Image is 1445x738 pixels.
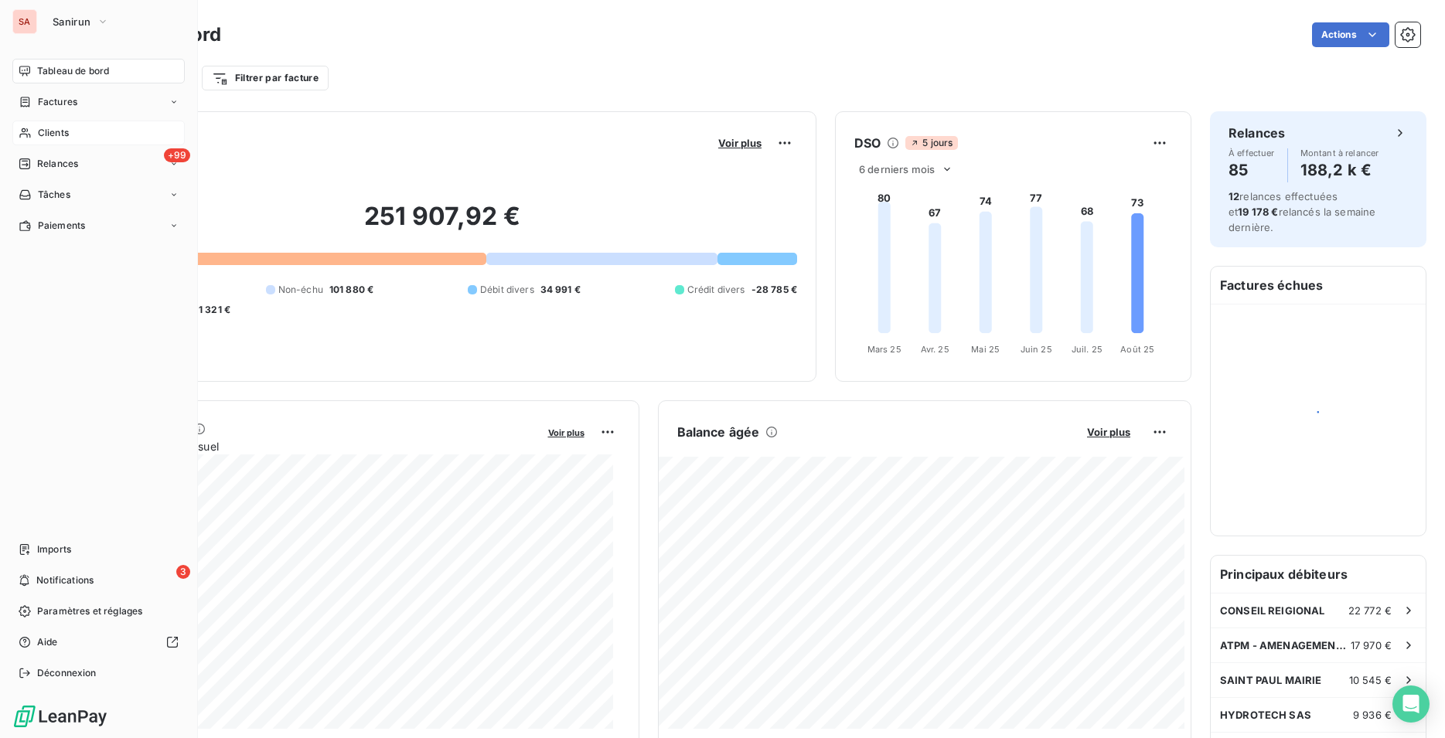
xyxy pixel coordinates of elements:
[202,66,329,90] button: Filtrer par facture
[37,157,78,171] span: Relances
[1229,190,1239,202] span: 12
[1082,425,1135,439] button: Voir plus
[1229,190,1375,233] span: relances effectuées et relancés la semaine dernière.
[1087,426,1130,438] span: Voir plus
[544,425,589,439] button: Voir plus
[677,423,760,441] h6: Balance âgée
[718,137,762,149] span: Voir plus
[859,163,935,175] span: 6 derniers mois
[1220,639,1351,651] span: ATPM - AMENAGEMENTS TRAVAUX PUBLICS DES MASCAREIGNES
[37,635,58,649] span: Aide
[38,126,69,140] span: Clients
[1120,344,1154,355] tspan: Août 25
[12,182,185,207] a: Tâches
[1349,674,1392,686] span: 10 545 €
[37,604,142,618] span: Paramètres et réglages
[1229,124,1285,142] h6: Relances
[38,219,85,233] span: Paiements
[12,537,185,562] a: Imports
[1229,148,1275,158] span: À effectuer
[854,134,881,152] h6: DSO
[36,573,94,587] span: Notifications
[53,15,90,28] span: Sanirun
[548,427,584,438] span: Voir plus
[1220,674,1322,686] span: SAINT PAUL MAIRIE
[1072,344,1102,355] tspan: Juil. 25
[164,148,190,162] span: +99
[1300,148,1379,158] span: Montant à relancer
[1220,604,1325,617] span: CONSEIL REIGIONAL
[1348,604,1392,617] span: 22 772 €
[12,704,108,729] img: Logo LeanPay
[1229,158,1275,182] h4: 85
[37,666,97,680] span: Déconnexion
[1392,685,1430,723] div: Open Intercom Messenger
[87,201,797,247] h2: 251 907,92 €
[37,64,109,78] span: Tableau de bord
[714,136,766,150] button: Voir plus
[278,283,323,297] span: Non-échu
[1353,709,1392,721] span: 9 936 €
[921,344,949,355] tspan: Avr. 25
[480,283,534,297] span: Débit divers
[12,599,185,624] a: Paramètres et réglages
[87,438,537,454] span: Chiffre d'affaires mensuel
[12,59,185,83] a: Tableau de bord
[38,95,77,109] span: Factures
[1312,22,1389,47] button: Actions
[37,542,71,556] span: Imports
[12,151,185,176] a: +99Relances
[12,9,37,34] div: SA
[1021,344,1052,355] tspan: Juin 25
[1238,206,1278,218] span: 19 178 €
[971,344,1000,355] tspan: Mai 25
[1351,639,1392,651] span: 17 970 €
[12,121,185,145] a: Clients
[867,344,901,355] tspan: Mars 25
[905,136,957,150] span: 5 jours
[38,188,70,202] span: Tâches
[1211,267,1426,304] h6: Factures échues
[687,283,745,297] span: Crédit divers
[1211,556,1426,593] h6: Principaux débiteurs
[540,283,581,297] span: 34 991 €
[1300,158,1379,182] h4: 188,2 k €
[194,303,230,317] span: -1 321 €
[751,283,797,297] span: -28 785 €
[329,283,373,297] span: 101 880 €
[1220,709,1311,721] span: HYDROTECH SAS
[176,565,190,579] span: 3
[12,630,185,655] a: Aide
[12,90,185,114] a: Factures
[12,213,185,238] a: Paiements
